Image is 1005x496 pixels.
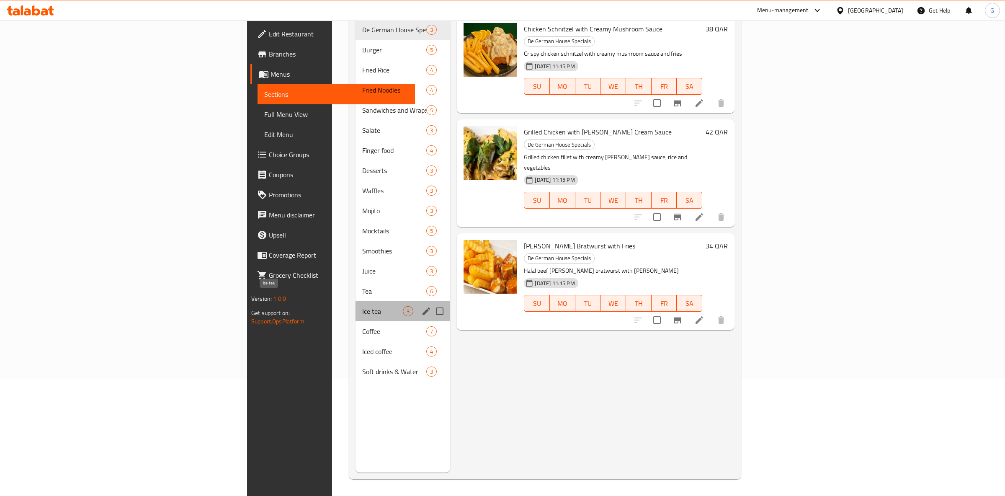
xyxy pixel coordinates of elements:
[757,5,809,15] div: Menu-management
[269,29,408,39] span: Edit Restaurant
[426,85,437,95] div: items
[356,321,450,341] div: Coffee7
[553,194,572,207] span: MO
[990,6,994,15] span: G
[362,85,426,95] span: Fried Noodles
[426,246,437,256] div: items
[362,346,426,356] div: Iced coffee
[524,253,594,263] span: De German House Specials
[629,194,648,207] span: TH
[250,24,415,44] a: Edit Restaurant
[626,192,652,209] button: TH
[604,194,623,207] span: WE
[464,23,517,77] img: Chicken Schnitzel with Creamy Mushroom Sauce
[269,49,408,59] span: Branches
[655,194,674,207] span: FR
[427,287,436,295] span: 6
[427,207,436,215] span: 3
[258,84,415,104] a: Sections
[648,311,666,329] span: Select to update
[524,140,594,150] span: De German House Specials
[362,266,426,276] span: Juice
[667,207,688,227] button: Branch-specific-item
[677,295,702,312] button: SA
[553,80,572,93] span: MO
[427,86,436,94] span: 4
[531,279,578,287] span: [DATE] 11:15 PM
[427,328,436,336] span: 7
[626,295,652,312] button: TH
[264,109,408,119] span: Full Menu View
[550,192,575,209] button: MO
[250,205,415,225] a: Menu disclaimer
[362,105,426,115] span: Sandwiches and Wraps
[427,66,436,74] span: 4
[362,45,426,55] span: Burger
[427,127,436,134] span: 3
[667,310,688,330] button: Branch-specific-item
[426,125,437,135] div: items
[356,20,450,40] div: De German House Specials3
[271,69,408,79] span: Menus
[528,80,546,93] span: SU
[426,326,437,336] div: items
[356,40,450,60] div: Burger5
[356,16,450,385] nav: Menu sections
[706,126,728,138] h6: 42 QAR
[427,267,436,275] span: 3
[356,301,450,321] div: Ice tea3edit
[356,201,450,221] div: Mojito3
[652,295,677,312] button: FR
[356,100,450,120] div: Sandwiches and Wraps5
[362,186,426,196] span: Waffles
[648,208,666,226] span: Select to update
[524,36,595,46] div: De German House Specials
[356,120,450,140] div: Salate3
[711,93,731,113] button: delete
[403,307,413,315] span: 3
[356,362,450,382] div: Soft drinks & Water3
[600,295,626,312] button: WE
[575,192,601,209] button: TU
[579,194,598,207] span: TU
[680,80,699,93] span: SA
[426,346,437,356] div: items
[362,65,426,75] span: Fried Rice
[427,368,436,376] span: 3
[711,207,731,227] button: delete
[550,78,575,95] button: MO
[531,176,578,184] span: [DATE] 11:15 PM
[362,286,426,296] span: Tea
[524,126,672,138] span: Grilled Chicken with [PERSON_NAME] Cream Sauce
[269,150,408,160] span: Choice Groups
[553,297,572,310] span: MO
[426,206,437,216] div: items
[677,192,702,209] button: SA
[524,139,595,150] div: De German House Specials
[426,266,437,276] div: items
[250,225,415,245] a: Upsell
[269,190,408,200] span: Promotions
[524,49,702,59] p: Crispy chicken schnitzel with creamy mushroom sauce and fries
[264,129,408,139] span: Edit Menu
[524,253,595,263] div: De German House Specials
[250,165,415,185] a: Coupons
[426,105,437,115] div: items
[694,98,704,108] a: Edit menu item
[269,250,408,260] span: Coverage Report
[655,297,674,310] span: FR
[604,80,623,93] span: WE
[426,286,437,296] div: items
[667,93,688,113] button: Branch-specific-item
[426,25,437,35] div: items
[524,240,635,252] span: [PERSON_NAME] Bratwurst with Fries
[362,206,426,216] span: Mojito
[362,226,426,236] span: Mocktails
[269,170,408,180] span: Coupons
[362,306,403,316] span: Ice tea
[427,348,436,356] span: 4
[648,94,666,112] span: Select to update
[362,165,426,176] span: Desserts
